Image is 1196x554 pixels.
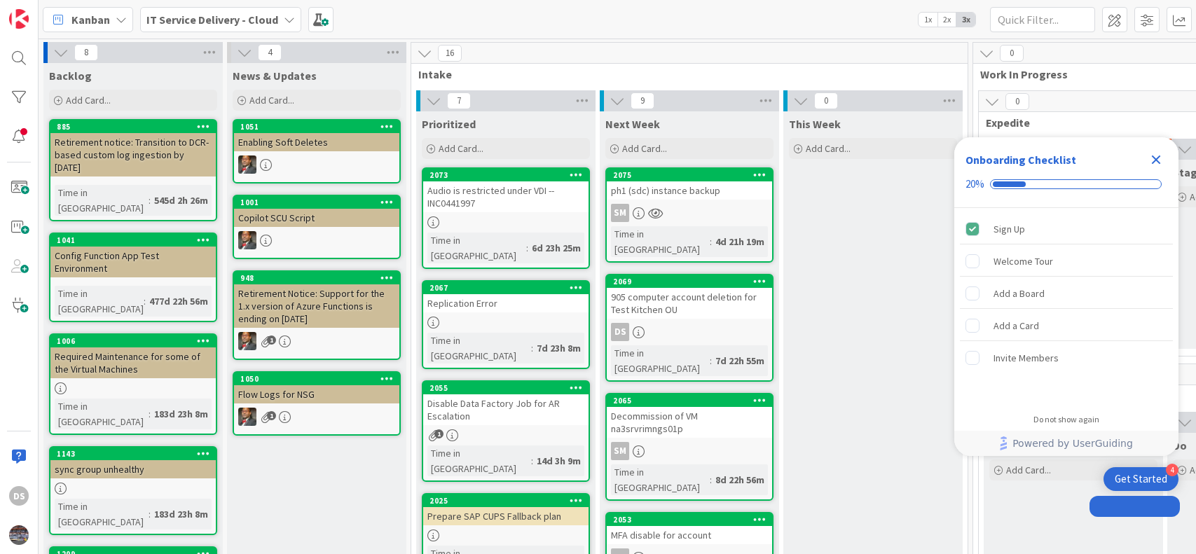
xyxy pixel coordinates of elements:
[233,69,317,83] span: News & Updates
[611,345,710,376] div: Time in [GEOGRAPHIC_DATA]
[423,169,589,212] div: 2073Audio is restricted under VDI --INC0441997
[66,94,111,106] span: Add Card...
[238,408,256,426] img: DP
[622,142,667,155] span: Add Card...
[240,374,399,384] div: 1050
[9,9,29,29] img: Visit kanbanzone.com
[429,496,589,506] div: 2025
[234,196,399,209] div: 1001
[611,226,710,257] div: Time in [GEOGRAPHIC_DATA]
[50,120,216,176] div: 885Retirement notice: Transition to DCR-based custom log ingestion by [DATE]
[57,336,216,346] div: 1006
[423,507,589,525] div: Prepare SAP CUPS Fallback plan
[613,170,772,180] div: 2075
[531,453,533,469] span: :
[960,310,1173,341] div: Add a Card is incomplete.
[607,323,772,341] div: DS
[427,333,531,363] div: Time in [GEOGRAPHIC_DATA]
[789,117,841,131] span: This Week
[1115,472,1167,486] div: Get Started
[607,442,772,460] div: SM
[258,44,282,61] span: 4
[605,117,660,131] span: Next Week
[528,240,584,256] div: 6d 23h 25m
[954,208,1178,405] div: Checklist items
[1006,464,1051,476] span: Add Card...
[994,253,1053,270] div: Welcome Tour
[1145,148,1167,171] div: Close Checklist
[613,277,772,286] div: 2069
[74,44,98,61] span: 8
[1173,438,1187,452] span: Do
[960,246,1173,277] div: Welcome Tour is incomplete.
[710,234,712,249] span: :
[447,92,471,109] span: 7
[55,399,149,429] div: Time in [GEOGRAPHIC_DATA]
[427,445,531,476] div: Time in [GEOGRAPHIC_DATA]
[57,235,216,245] div: 1041
[55,286,144,317] div: Time in [GEOGRAPHIC_DATA]
[423,382,589,425] div: 2055Disable Data Factory Job for AR Escalation
[965,178,984,191] div: 20%
[50,120,216,133] div: 885
[234,120,399,133] div: 1051
[526,240,528,256] span: :
[234,272,399,284] div: 948
[423,282,589,294] div: 2067
[144,293,146,309] span: :
[956,13,975,27] span: 3x
[234,272,399,328] div: 948Retirement Notice: Support for the 1.x version of Azure Functions is ending on [DATE]
[50,448,216,478] div: 1143sync group unhealthy
[50,335,216,378] div: 1006Required Maintenance for some of the Virtual Machines
[607,169,772,181] div: 2075
[240,273,399,283] div: 948
[234,133,399,151] div: Enabling Soft Deletes
[710,472,712,487] span: :
[994,221,1025,237] div: Sign Up
[712,353,768,368] div: 7d 22h 55m
[57,449,216,459] div: 1143
[249,94,294,106] span: Add Card...
[238,231,256,249] img: DP
[533,453,584,469] div: 14d 3h 9m
[613,396,772,406] div: 2065
[149,506,151,522] span: :
[427,233,526,263] div: Time in [GEOGRAPHIC_DATA]
[531,340,533,356] span: :
[712,472,768,487] div: 8d 22h 56m
[429,283,589,293] div: 2067
[50,247,216,277] div: Config Function App Test Environment
[234,408,399,426] div: DP
[240,198,399,207] div: 1001
[234,373,399,403] div: 1050Flow Logs for NSG
[1012,435,1133,452] span: Powered by UserGuiding
[434,429,444,438] span: 1
[149,193,151,208] span: :
[960,214,1173,244] div: Sign Up is complete.
[1166,464,1178,476] div: 4
[994,317,1039,334] div: Add a Card
[149,406,151,422] span: :
[50,448,216,460] div: 1143
[50,234,216,277] div: 1041Config Function App Test Environment
[960,342,1173,373] div: Invite Members is incomplete.
[240,122,399,132] div: 1051
[1000,45,1024,62] span: 0
[965,178,1167,191] div: Checklist progress: 20%
[423,169,589,181] div: 2073
[71,11,110,28] span: Kanban
[607,513,772,526] div: 2053
[9,525,29,545] img: avatar
[57,122,216,132] div: 885
[954,137,1178,456] div: Checklist Container
[607,526,772,544] div: MFA disable for account
[49,69,92,83] span: Backlog
[423,382,589,394] div: 2055
[55,499,149,529] div: Time in [GEOGRAPHIC_DATA]
[234,120,399,151] div: 1051Enabling Soft Deletes
[151,406,212,422] div: 183d 23h 8m
[9,486,29,506] div: DS
[50,234,216,247] div: 1041
[423,494,589,507] div: 2025
[919,13,937,27] span: 1x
